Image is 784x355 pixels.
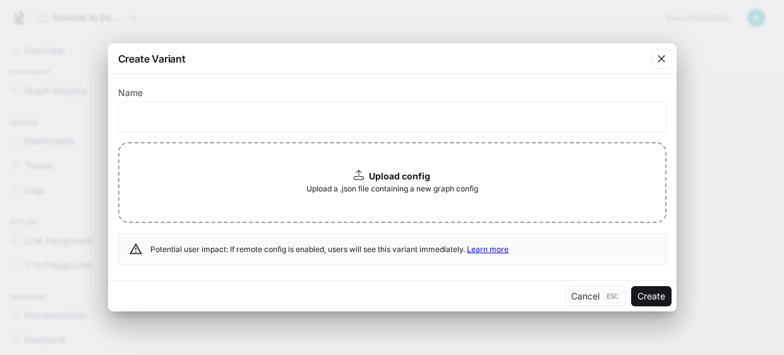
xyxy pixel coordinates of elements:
button: Create [631,286,672,306]
p: Create Variant [118,51,186,66]
p: Esc [605,289,620,303]
button: CancelEsc [565,286,626,306]
p: Name [118,88,143,97]
a: Learn more [467,244,509,254]
span: Potential user impact: If remote config is enabled, users will see this variant immediately. [150,244,509,254]
b: Upload config [369,171,430,181]
span: Upload a .json file containing a new graph config [306,183,478,195]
